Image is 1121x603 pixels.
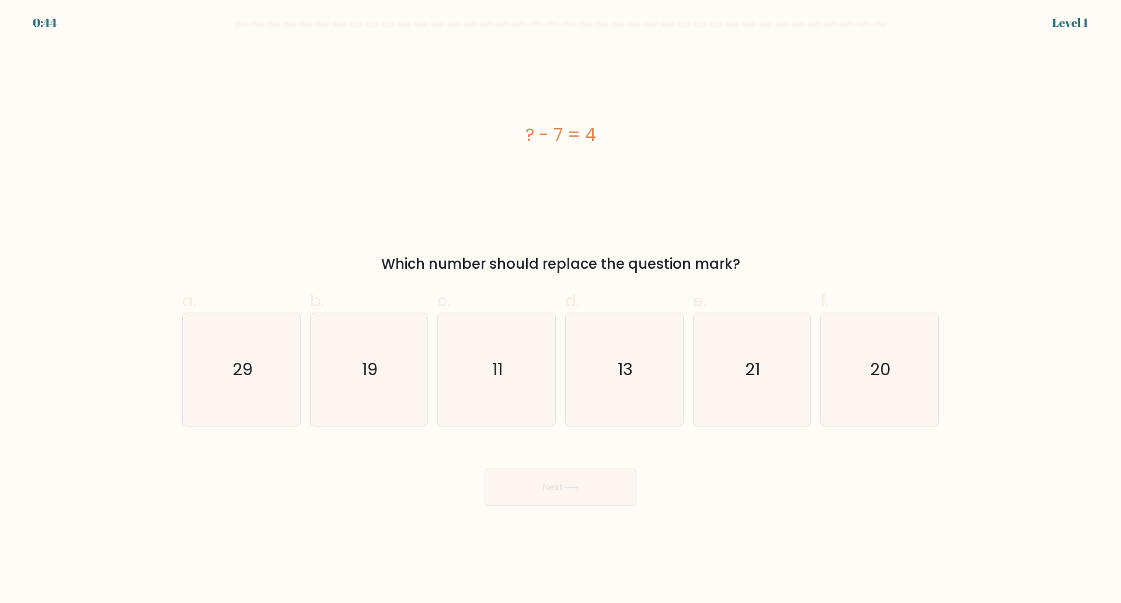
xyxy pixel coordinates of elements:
text: 29 [232,358,253,381]
text: 21 [746,358,761,381]
button: Next [485,469,636,506]
span: f. [820,289,828,312]
text: 11 [493,358,503,381]
text: 20 [871,358,892,381]
text: 13 [618,358,633,381]
div: 0:44 [33,14,57,32]
span: e. [693,289,706,312]
span: d. [565,289,579,312]
div: Level 1 [1052,14,1088,32]
span: a. [182,289,196,312]
div: Which number should replace the question mark? [189,254,932,275]
span: c. [437,289,450,312]
text: 19 [362,358,378,381]
span: b. [310,289,324,312]
div: ? - 7 = 4 [182,122,939,148]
